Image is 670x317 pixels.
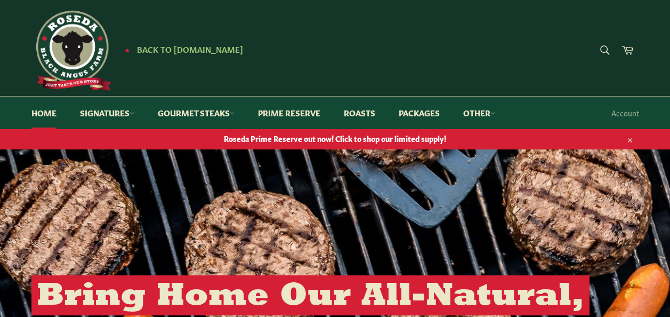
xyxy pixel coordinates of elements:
span: ★ [124,45,130,54]
a: Roseda Prime Reserve out now! Click to shop our limited supply! [21,128,650,149]
a: ★ Back to [DOMAIN_NAME] [119,45,243,54]
a: Account [606,97,644,129]
img: Roseda Beef [31,11,111,91]
a: Other [453,97,506,129]
span: Roseda Prime Reserve out now! Click to shop our limited supply! [21,133,650,144]
a: Gourmet Steaks [147,97,245,129]
span: Back to [DOMAIN_NAME] [137,43,243,54]
a: Home [21,97,67,129]
a: Roasts [333,97,386,129]
a: Packages [388,97,450,129]
a: Prime Reserve [247,97,331,129]
a: Signatures [69,97,145,129]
